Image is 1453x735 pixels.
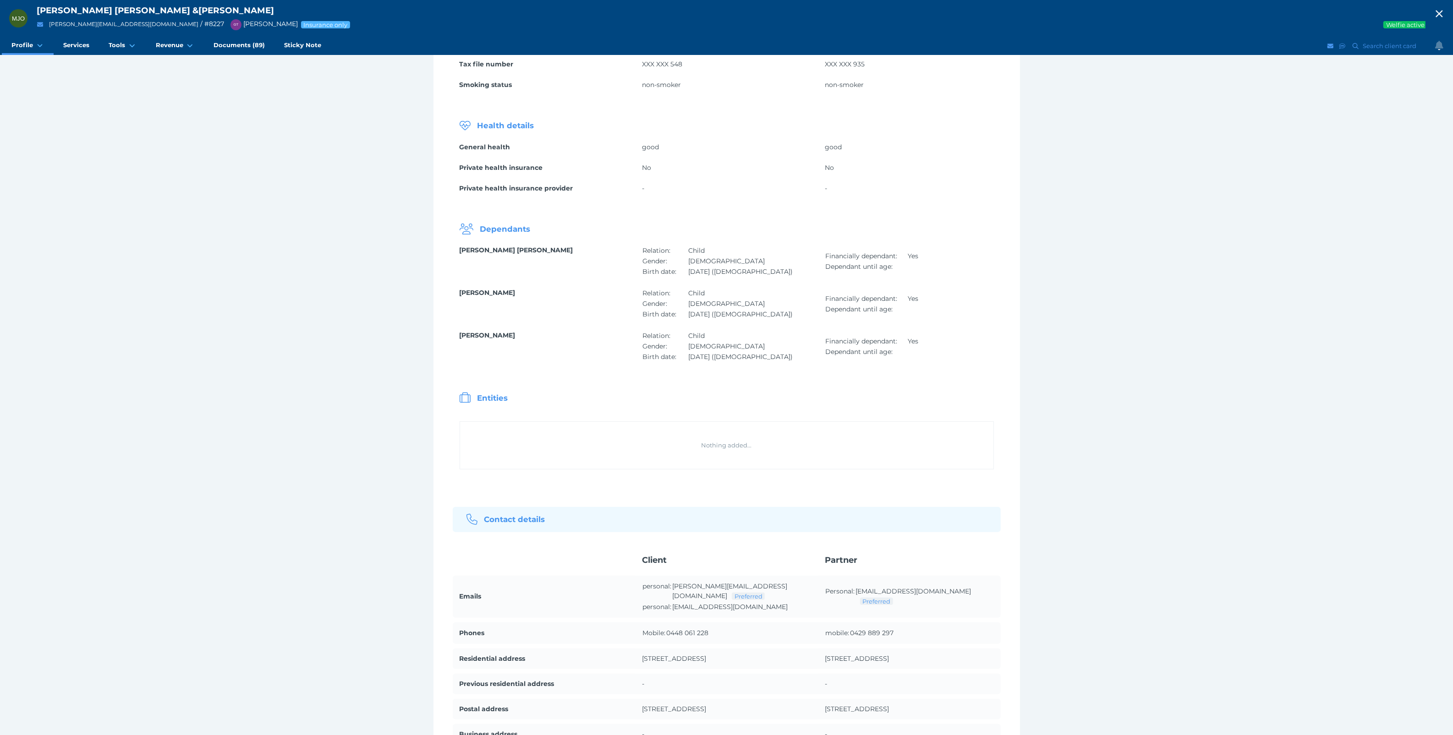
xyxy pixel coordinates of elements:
span: Child [688,332,705,340]
span: [STREET_ADDRESS] [825,705,889,713]
a: 0448 061 228 [666,629,708,637]
span: Gender: [642,257,667,265]
span: [PERSON_NAME] [PERSON_NAME] [460,245,629,255]
span: Personal : [825,587,855,595]
span: Postal address [460,705,509,713]
span: [PERSON_NAME] [PERSON_NAME] [37,5,190,16]
button: Email [1326,40,1335,52]
span: Health details [477,121,534,130]
a: [EMAIL_ADDRESS][DOMAIN_NAME] [672,603,788,611]
span: [STREET_ADDRESS] [642,654,706,663]
span: mobile : [825,629,849,637]
span: Smoking status [460,81,512,89]
span: Relation: [642,289,670,297]
span: Yes [908,337,918,345]
span: Mobile : [642,629,665,637]
span: Private health insurance [460,163,543,172]
span: Relation: [642,332,670,340]
span: Revenue [156,41,183,49]
a: Revenue [146,37,204,55]
div: Grant Teakle [230,19,241,30]
a: Profile [2,37,54,55]
span: Gender: [642,342,667,350]
span: non-smoker [642,81,681,89]
span: No [642,163,651,172]
span: / # 8227 [200,20,224,28]
span: - [642,680,644,688]
button: SMS [1338,40,1347,52]
span: Profile [11,41,33,49]
span: Child [688,246,705,255]
a: [EMAIL_ADDRESS][DOMAIN_NAME] [855,587,971,595]
span: Birth date: [642,310,676,318]
span: [PERSON_NAME] [226,20,298,28]
span: Gender: [642,299,667,308]
span: & [PERSON_NAME] [192,5,274,16]
span: General health [460,143,510,151]
a: Services [54,37,99,55]
span: Yes [908,294,918,303]
span: Tools [109,41,125,49]
span: personal : [642,603,671,611]
span: [DATE] ([DEMOGRAPHIC_DATA]) [688,310,793,318]
span: Dependant until age: [825,262,893,271]
span: [DATE] ([DEMOGRAPHIC_DATA]) [688,353,793,361]
span: Residential address [460,654,526,663]
span: [PERSON_NAME] [460,331,629,340]
span: Search client card [1361,42,1420,49]
span: Relation: [642,246,670,255]
span: Tax file number [460,60,514,68]
a: [PERSON_NAME][EMAIL_ADDRESS][DOMAIN_NAME] [672,582,787,600]
span: GT [233,22,238,27]
button: Email [34,19,46,30]
span: - [642,184,644,192]
span: Birth date: [642,353,676,361]
span: Dependant until age: [825,305,893,313]
span: [STREET_ADDRESS] [825,654,889,663]
span: personal : [642,582,671,590]
span: Insurance only [303,21,348,28]
span: Private health insurance provider [460,184,573,192]
span: Dependant until age: [825,348,893,356]
span: [STREET_ADDRESS] [642,705,706,713]
span: Financially dependant: [825,294,897,303]
span: XXX XXX 935 [825,60,865,68]
span: Entities [477,393,508,403]
span: Dependants [480,224,530,234]
span: Nothing added... [702,441,752,449]
span: Financially dependant: [825,337,897,345]
span: Sticky Note [284,41,321,49]
span: - [825,680,827,688]
span: Preferred [862,598,891,605]
span: Financially dependant: [825,252,897,260]
span: XXX XXX 548 [642,60,682,68]
span: [DEMOGRAPHIC_DATA] [688,342,765,350]
span: Yes [908,252,918,260]
span: Preferred [734,593,763,600]
span: Client [642,555,667,565]
a: 0429 889 297 [850,629,894,637]
span: [DEMOGRAPHIC_DATA] [688,257,765,265]
span: good [825,143,842,151]
span: Welfie active [1386,21,1426,28]
span: Emails [460,592,482,600]
span: MJO [12,15,25,22]
span: Partner [825,555,857,565]
span: good [642,143,659,151]
span: Previous residential address [460,680,554,688]
button: Search client card [1349,40,1421,52]
span: [PERSON_NAME] [460,288,629,298]
span: No [825,163,834,172]
span: Documents (89) [214,41,265,49]
div: Michael John O'Connor [9,9,27,27]
span: [DATE] ([DEMOGRAPHIC_DATA]) [688,267,793,276]
span: [DEMOGRAPHIC_DATA] [688,299,765,308]
span: Child [688,289,705,297]
span: - [825,184,827,192]
span: non-smoker [825,81,864,89]
span: Birth date: [642,267,676,276]
span: Phones [460,629,485,637]
span: Services [63,41,89,49]
a: Documents (89) [204,37,274,55]
a: [PERSON_NAME][EMAIL_ADDRESS][DOMAIN_NAME] [49,21,198,27]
